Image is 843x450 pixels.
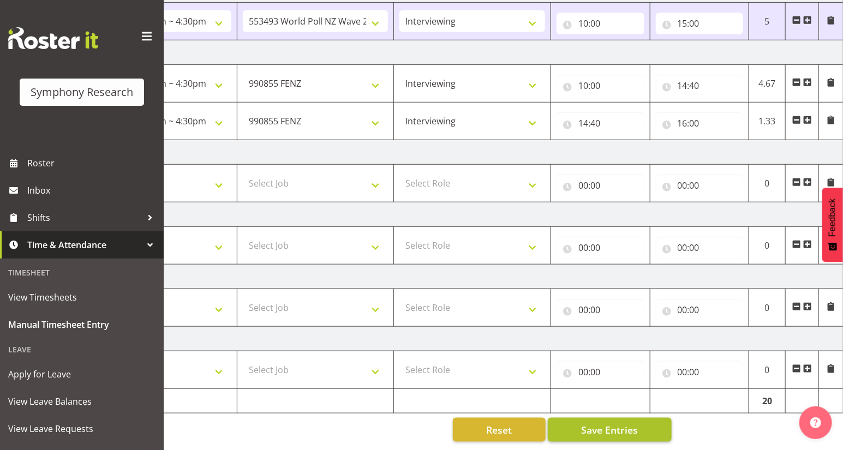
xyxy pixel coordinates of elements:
input: Click to select... [656,112,744,134]
input: Click to select... [557,175,644,196]
td: 5 [749,3,786,40]
input: Click to select... [557,237,644,259]
input: Click to select... [656,361,744,383]
span: Inbox [27,182,158,199]
span: Save Entries [581,423,638,437]
div: Leave [3,338,161,361]
span: Manual Timesheet Entry [8,316,156,333]
input: Click to select... [557,13,644,34]
td: 4.67 [749,65,786,103]
span: View Leave Balances [8,393,156,410]
input: Click to select... [656,299,744,321]
span: View Timesheets [8,289,156,305]
input: Click to select... [557,112,644,134]
button: Reset [453,418,546,442]
img: help-xxl-2.png [810,417,821,428]
span: View Leave Requests [8,421,156,437]
td: 1.33 [749,103,786,140]
input: Click to select... [656,75,744,97]
a: Apply for Leave [3,361,161,388]
button: Save Entries [548,418,672,442]
input: Click to select... [557,75,644,97]
td: 0 [749,227,786,265]
span: Time & Attendance [27,237,142,253]
td: 20 [749,389,786,413]
input: Click to select... [656,237,744,259]
div: Symphony Research [31,84,133,100]
span: Reset [486,423,512,437]
td: 0 [749,351,786,389]
input: Click to select... [557,361,644,383]
a: View Leave Requests [3,415,161,442]
input: Click to select... [557,299,644,321]
input: Click to select... [656,13,744,34]
td: 0 [749,165,786,202]
input: Click to select... [656,175,744,196]
a: Manual Timesheet Entry [3,311,161,338]
button: Feedback - Show survey [822,188,843,262]
span: Feedback [828,199,838,237]
a: View Timesheets [3,284,161,311]
td: 0 [749,289,786,327]
div: Timesheet [3,261,161,284]
img: Rosterit website logo [8,27,98,49]
span: Roster [27,155,158,171]
span: Apply for Leave [8,366,156,382]
span: Shifts [27,209,142,226]
a: View Leave Balances [3,388,161,415]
